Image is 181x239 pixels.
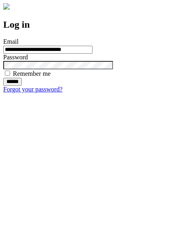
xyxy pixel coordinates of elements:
[3,54,28,61] label: Password
[3,38,19,45] label: Email
[3,3,10,10] img: logo-4e3dc11c47720685a147b03b5a06dd966a58ff35d612b21f08c02c0306f2b779.png
[3,86,62,93] a: Forgot your password?
[3,19,178,30] h2: Log in
[13,70,51,77] label: Remember me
